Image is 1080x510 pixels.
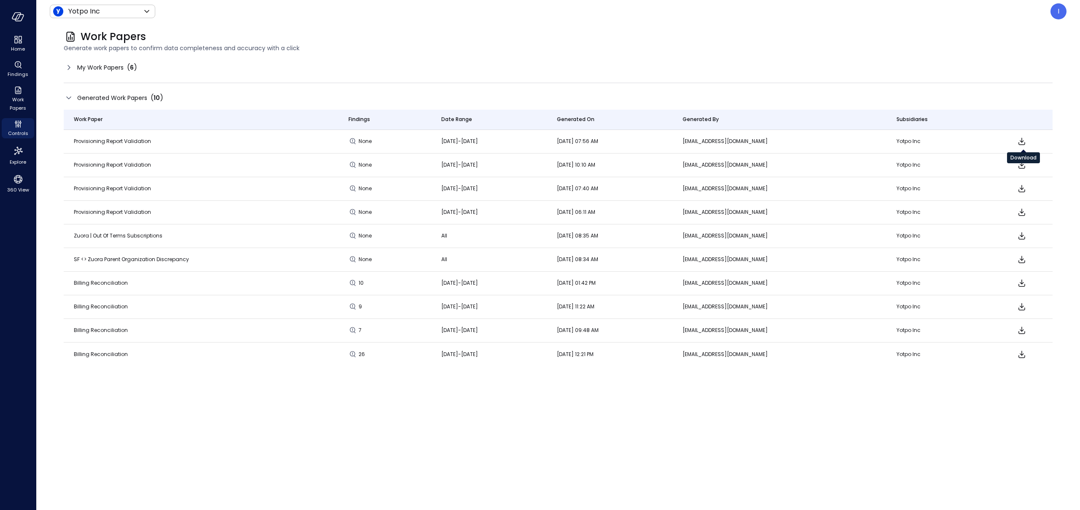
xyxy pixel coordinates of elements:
[683,255,876,264] p: [EMAIL_ADDRESS][DOMAIN_NAME]
[441,138,478,145] span: [DATE]-[DATE]
[1017,325,1027,335] span: Download
[8,129,28,138] span: Controls
[896,350,981,359] p: Yotpo Inc
[896,326,981,335] p: Yotpo Inc
[557,232,598,239] span: [DATE] 08:35 AM
[74,351,128,358] span: Billing Reconciliation
[441,115,472,124] span: Date Range
[557,138,598,145] span: [DATE] 07:56 AM
[359,279,374,287] span: 10
[896,232,981,240] p: Yotpo Inc
[151,93,163,103] div: ( )
[359,184,374,193] span: None
[441,161,478,168] span: [DATE]-[DATE]
[683,232,876,240] p: [EMAIL_ADDRESS][DOMAIN_NAME]
[81,30,146,43] span: Work Papers
[2,59,34,79] div: Findings
[557,256,598,263] span: [DATE] 08:34 AM
[683,279,876,287] p: [EMAIL_ADDRESS][DOMAIN_NAME]
[441,279,478,286] span: [DATE]-[DATE]
[683,350,876,359] p: [EMAIL_ADDRESS][DOMAIN_NAME]
[359,255,374,264] span: None
[8,70,28,78] span: Findings
[557,185,598,192] span: [DATE] 07:40 AM
[1017,231,1027,241] span: Download
[74,185,151,192] span: Provisioning Report Validation
[68,6,100,16] p: Yotpo Inc
[683,302,876,311] p: [EMAIL_ADDRESS][DOMAIN_NAME]
[2,84,34,113] div: Work Papers
[359,350,374,359] span: 26
[53,6,63,16] img: Icon
[359,208,374,216] span: None
[557,327,599,334] span: [DATE] 09:48 AM
[359,161,374,169] span: None
[557,161,595,168] span: [DATE] 10:10 AM
[896,161,981,169] p: Yotpo Inc
[1017,302,1027,312] span: Download
[2,172,34,195] div: 360 View
[441,232,447,239] span: All
[683,184,876,193] p: [EMAIL_ADDRESS][DOMAIN_NAME]
[74,208,151,216] span: Provisioning Report Validation
[683,115,719,124] span: Generated By
[441,351,478,358] span: [DATE]-[DATE]
[557,115,594,124] span: Generated On
[2,34,34,54] div: Home
[1017,183,1027,194] span: Download
[1017,349,1027,359] span: Download
[130,63,134,72] span: 6
[896,208,981,216] p: Yotpo Inc
[1017,207,1027,217] span: Download
[1017,160,1027,170] span: Download
[10,158,26,166] span: Explore
[359,137,374,146] span: None
[896,184,981,193] p: Yotpo Inc
[683,137,876,146] p: [EMAIL_ADDRESS][DOMAIN_NAME]
[1007,152,1040,163] div: Download
[74,256,189,263] span: SF <> Zuora parent organization discrepancy
[5,95,31,112] span: Work Papers
[441,256,447,263] span: All
[359,326,374,335] span: 7
[683,208,876,216] p: [EMAIL_ADDRESS][DOMAIN_NAME]
[1017,278,1027,288] span: Download
[7,186,29,194] span: 360 View
[557,351,594,358] span: [DATE] 12:21 PM
[557,279,596,286] span: [DATE] 01:42 PM
[557,303,594,310] span: [DATE] 11:22 AM
[77,93,147,103] span: Generated Work Papers
[74,232,162,239] span: Zuora | Out of terms subscriptions
[2,143,34,167] div: Explore
[683,161,876,169] p: [EMAIL_ADDRESS][DOMAIN_NAME]
[1017,254,1027,264] span: Download
[359,232,374,240] span: None
[359,302,374,311] span: 9
[896,302,981,311] p: Yotpo Inc
[1017,136,1027,146] span: Download
[64,43,1053,53] span: Generate work papers to confirm data completeness and accuracy with a click
[896,279,981,287] p: Yotpo Inc
[74,161,151,168] span: Provisioning Report Validation
[896,137,981,146] p: Yotpo Inc
[1058,6,1059,16] p: I
[683,326,876,335] p: [EMAIL_ADDRESS][DOMAIN_NAME]
[441,208,478,216] span: [DATE]-[DATE]
[74,279,128,286] span: Billing Reconciliation
[11,45,25,53] span: Home
[74,138,151,145] span: Provisioning Report Validation
[441,185,478,192] span: [DATE]-[DATE]
[557,208,595,216] span: [DATE] 06:11 AM
[154,94,160,102] span: 10
[1050,3,1066,19] div: Ivailo Emanuilov
[896,255,981,264] p: Yotpo Inc
[74,303,128,310] span: Billing Reconciliation
[348,115,370,124] span: Findings
[127,62,137,73] div: ( )
[77,63,124,72] span: My Work Papers
[2,118,34,138] div: Controls
[441,303,478,310] span: [DATE]-[DATE]
[896,115,928,124] span: Subsidiaries
[441,327,478,334] span: [DATE]-[DATE]
[74,327,128,334] span: Billing Reconciliation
